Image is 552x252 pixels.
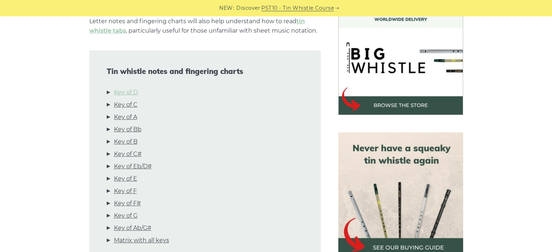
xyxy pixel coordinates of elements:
a: Key of B [114,137,138,146]
a: Key of Ab/G# [114,223,151,233]
a: Key of C [114,100,138,110]
a: Key of G [114,211,138,220]
a: PST10 - Tin Whistle Course [261,4,334,12]
a: Key of A [114,112,137,122]
a: Key of F [114,186,137,196]
a: Key of F# [114,199,141,208]
span: Tin whistle notes and fingering charts [107,67,303,76]
a: Key of D [114,88,138,97]
span: Discover [236,4,260,12]
span: NEW: [219,4,234,12]
a: Key of E [114,174,137,183]
a: Key of C# [114,149,142,159]
a: Key of Eb/D# [114,162,152,171]
a: Key of Bb [114,125,142,134]
a: Matrix with all keys [114,236,169,245]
